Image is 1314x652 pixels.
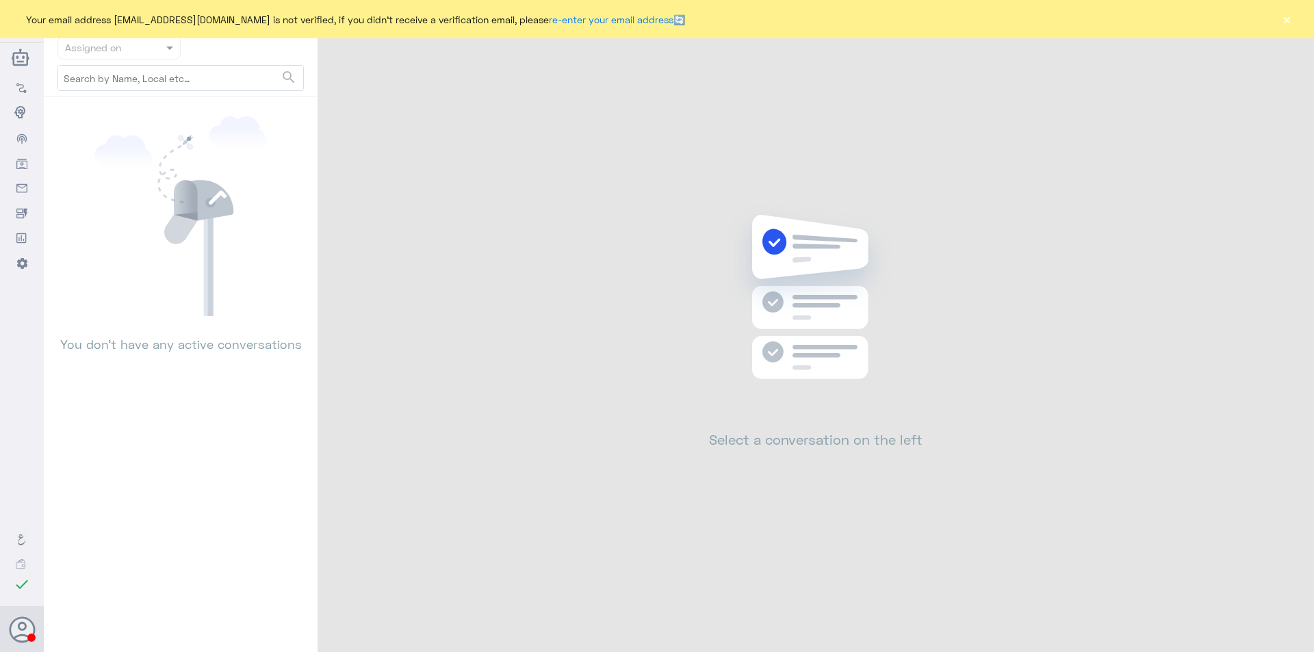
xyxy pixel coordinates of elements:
[57,316,304,354] p: You don’t have any active conversations
[281,69,297,86] span: search
[549,14,673,25] a: re-enter your email address
[14,576,30,592] i: check
[9,616,35,642] button: Avatar
[26,12,685,27] span: Your email address [EMAIL_ADDRESS][DOMAIN_NAME] is not verified, if you didn't receive a verifica...
[709,431,923,447] h2: Select a conversation on the left
[58,66,303,90] input: Search by Name, Local etc…
[281,66,297,89] button: search
[1280,12,1293,26] button: ×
